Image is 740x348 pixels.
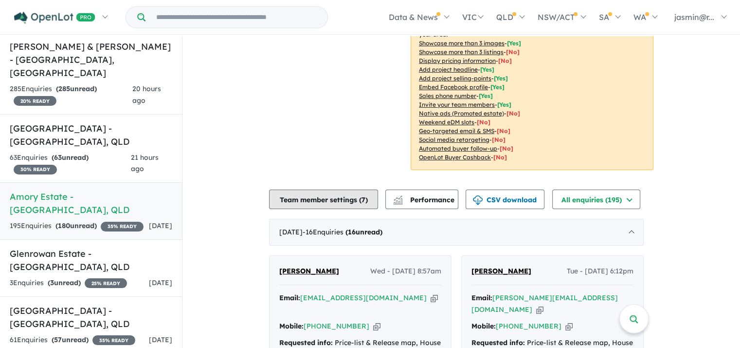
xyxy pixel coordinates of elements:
[419,110,504,117] u: Native ads (Promoted estate)
[674,12,714,22] span: jasmin@r...
[54,153,62,162] span: 63
[552,190,640,209] button: All enquiries (195)
[269,190,378,209] button: Team member settings (7)
[147,7,325,28] input: Try estate name, suburb, builder or developer
[419,145,497,152] u: Automated buyer follow-up
[419,57,496,64] u: Display pricing information
[393,198,403,205] img: bar-chart.svg
[132,84,161,105] span: 20 hours ago
[50,278,54,287] span: 3
[471,267,531,275] span: [PERSON_NAME]
[279,293,300,302] strong: Email:
[419,48,504,56] u: Showcase more than 3 listings
[494,75,508,82] span: [ Yes ]
[419,66,478,73] u: Add project headline
[58,84,70,93] span: 285
[496,322,561,330] a: [PHONE_NUMBER]
[506,48,520,56] span: [ No ]
[101,222,144,232] span: 35% READY
[479,92,493,99] span: [ Yes ]
[506,110,520,117] span: [No]
[56,84,97,93] strong: ( unread)
[361,195,365,204] span: 7
[431,293,438,303] button: Copy
[279,267,339,275] span: [PERSON_NAME]
[471,266,531,277] a: [PERSON_NAME]
[131,153,159,174] span: 21 hours ago
[10,83,132,107] div: 285 Enquir ies
[471,293,618,314] a: [PERSON_NAME][EMAIL_ADDRESS][DOMAIN_NAME]
[394,195,402,201] img: line-chart.svg
[303,228,382,236] span: - 16 Enquir ies
[10,152,131,175] div: 63 Enquir ies
[419,101,495,108] u: Invite your team members
[419,39,505,47] u: Showcase more than 3 images
[411,13,653,170] p: Your project is only comparing to other top-performing projects in your area: - - - - - - - - - -...
[373,321,380,331] button: Copy
[471,322,496,330] strong: Mobile:
[10,40,172,79] h5: [PERSON_NAME] & [PERSON_NAME] - [GEOGRAPHIC_DATA] , [GEOGRAPHIC_DATA]
[565,321,573,331] button: Copy
[370,266,441,277] span: Wed - [DATE] 8:57am
[567,266,633,277] span: Tue - [DATE] 6:12pm
[497,127,510,135] span: [No]
[536,305,543,315] button: Copy
[471,293,492,302] strong: Email:
[466,190,544,209] button: CSV download
[10,247,172,273] h5: Glenrowan Estate - [GEOGRAPHIC_DATA] , QLD
[10,122,172,148] h5: [GEOGRAPHIC_DATA] - [GEOGRAPHIC_DATA] , QLD
[304,322,369,330] a: [PHONE_NUMBER]
[493,154,507,161] span: [No]
[14,96,56,106] span: 20 % READY
[10,220,144,232] div: 195 Enquir ies
[149,335,172,344] span: [DATE]
[279,266,339,277] a: [PERSON_NAME]
[492,136,505,143] span: [No]
[269,219,644,246] div: [DATE]
[149,278,172,287] span: [DATE]
[48,278,81,287] strong: ( unread)
[498,57,512,64] span: [ No ]
[497,101,511,108] span: [ Yes ]
[480,66,494,73] span: [ Yes ]
[10,304,172,330] h5: [GEOGRAPHIC_DATA] - [GEOGRAPHIC_DATA] , QLD
[395,195,454,204] span: Performance
[473,195,483,205] img: download icon
[419,92,476,99] u: Sales phone number
[58,221,70,230] span: 180
[54,335,62,344] span: 57
[55,221,97,230] strong: ( unread)
[85,278,127,288] span: 25 % READY
[52,153,89,162] strong: ( unread)
[14,165,57,174] span: 30 % READY
[52,335,89,344] strong: ( unread)
[471,338,525,347] strong: Requested info:
[149,221,172,230] span: [DATE]
[348,228,356,236] span: 16
[419,136,489,143] u: Social media retargeting
[14,12,95,24] img: Openlot PRO Logo White
[10,277,127,289] div: 3 Enquir ies
[419,83,488,91] u: Embed Facebook profile
[345,228,382,236] strong: ( unread)
[419,154,491,161] u: OpenLot Buyer Cashback
[419,75,491,82] u: Add project selling-points
[279,322,304,330] strong: Mobile:
[419,127,494,135] u: Geo-targeted email & SMS
[10,334,135,346] div: 61 Enquir ies
[92,335,135,345] span: 35 % READY
[507,39,521,47] span: [ Yes ]
[279,338,333,347] strong: Requested info:
[500,145,513,152] span: [No]
[10,190,172,216] h5: Amory Estate - [GEOGRAPHIC_DATA] , QLD
[385,190,458,209] button: Performance
[419,118,474,126] u: Weekend eDM slots
[477,118,490,126] span: [No]
[300,293,427,302] a: [EMAIL_ADDRESS][DOMAIN_NAME]
[490,83,505,91] span: [ Yes ]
